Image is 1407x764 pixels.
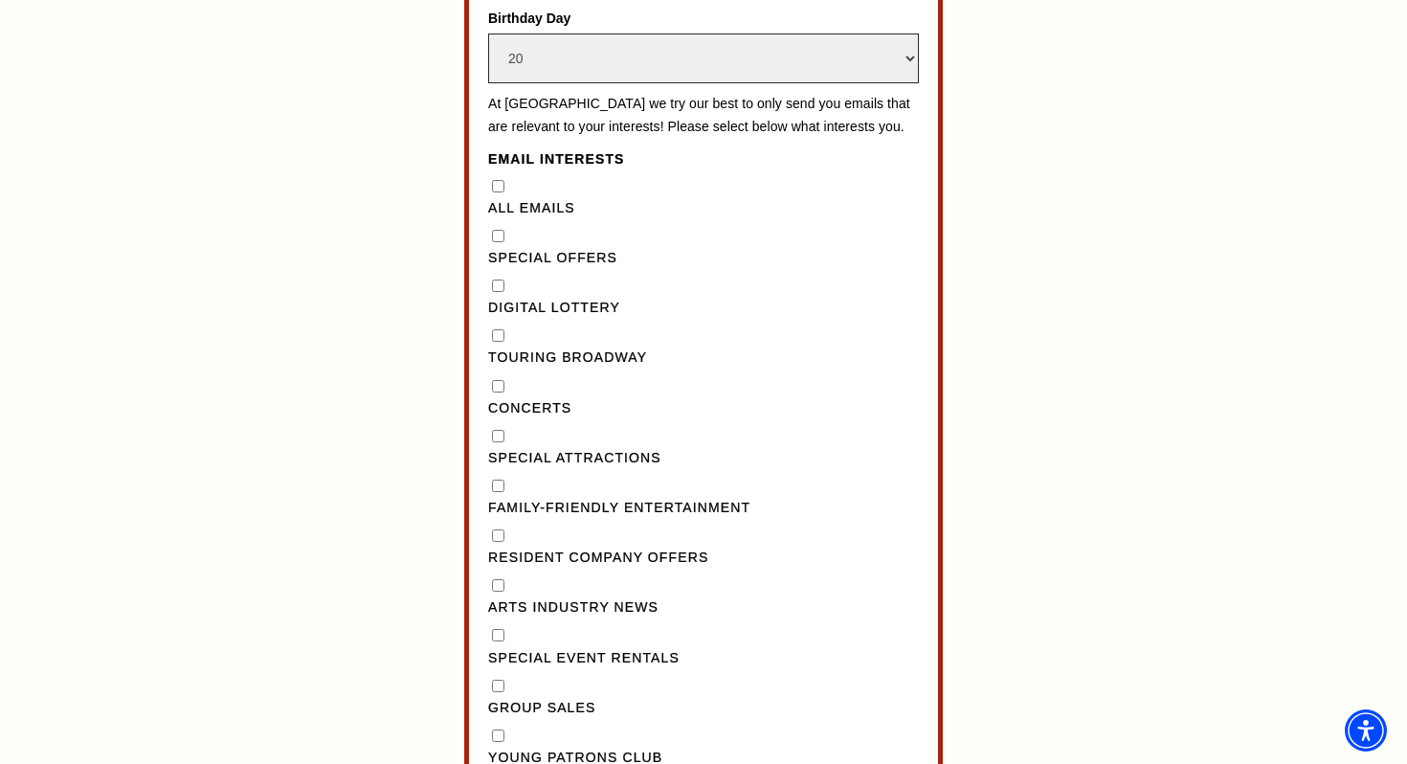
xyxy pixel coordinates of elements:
label: Special Attractions [488,447,919,470]
legend: Email Interests [488,148,625,171]
label: All Emails [488,197,919,220]
label: Birthday Day [488,8,919,29]
label: Arts Industry News [488,596,919,619]
label: Group Sales [488,697,919,720]
label: Special Event Rentals [488,647,919,670]
label: Concerts [488,397,919,420]
p: At [GEOGRAPHIC_DATA] we try our best to only send you emails that are relevant to your interests!... [488,93,919,138]
label: Special Offers [488,247,919,270]
label: Resident Company Offers [488,547,919,570]
label: Digital Lottery [488,297,919,320]
div: Accessibility Menu [1345,709,1387,752]
label: Touring Broadway [488,347,919,370]
label: Family-Friendly Entertainment [488,497,919,520]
